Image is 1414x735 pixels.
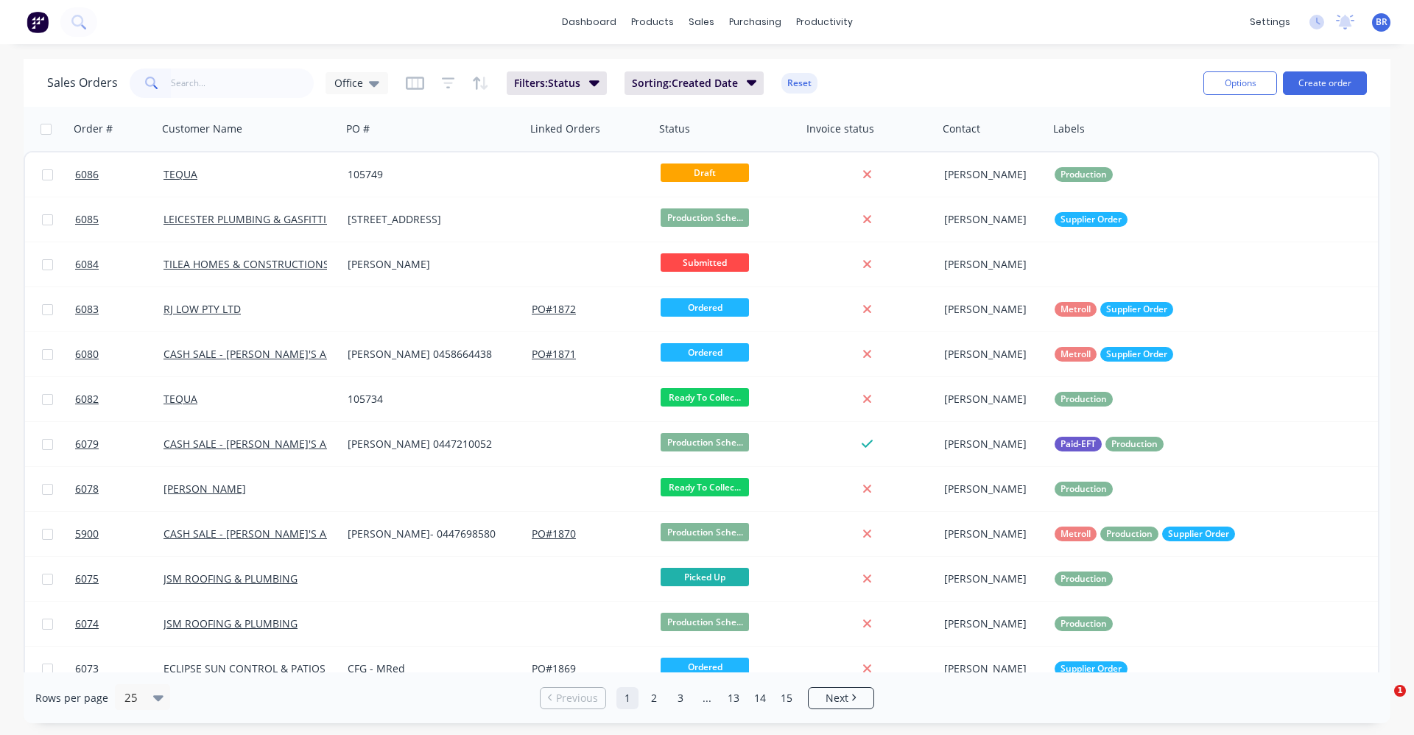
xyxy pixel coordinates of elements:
a: 6083 [75,287,163,331]
div: Order # [74,122,113,136]
span: Office [334,75,363,91]
div: [PERSON_NAME] [944,392,1038,407]
a: CASH SALE - [PERSON_NAME]'S ACCOUNT [163,347,369,361]
span: 1 [1394,685,1406,697]
a: LEICESTER PLUMBING & GASFITTING [163,212,342,226]
span: Production Sche... [661,208,749,227]
a: TEQUA [163,392,197,406]
div: Labels [1053,122,1085,136]
span: 6078 [75,482,99,496]
a: RJ LOW PTY LTD [163,302,241,316]
a: 6084 [75,242,163,286]
input: Search... [171,68,314,98]
div: [PERSON_NAME] 0458664438 [348,347,511,362]
span: Production [1060,572,1107,586]
a: Page 15 [775,687,798,709]
span: 6080 [75,347,99,362]
img: Factory [27,11,49,33]
button: PO#1872 [532,302,576,317]
div: [PERSON_NAME] [944,482,1038,496]
div: [PERSON_NAME] [348,257,511,272]
span: Ordered [661,298,749,317]
span: Supplier Order [1168,527,1229,541]
div: Customer Name [162,122,242,136]
div: Linked Orders [530,122,600,136]
a: ECLIPSE SUN CONTROL & PATIOS [163,661,326,675]
span: Production Sche... [661,613,749,631]
button: PO#1869 [532,661,576,676]
a: JSM ROOFING & PLUMBING [163,616,298,630]
a: 6074 [75,602,163,646]
ul: Pagination [534,687,880,709]
button: Production [1055,572,1113,586]
span: Ordered [661,343,749,362]
button: Create order [1283,71,1367,95]
a: 6079 [75,422,163,466]
span: Production [1106,527,1153,541]
div: [PERSON_NAME] [944,212,1038,227]
button: Sorting:Created Date [625,71,764,95]
span: 6075 [75,572,99,586]
span: Production [1060,616,1107,631]
div: productivity [789,11,860,33]
h1: Sales Orders [47,76,118,90]
button: MetrollProductionSupplier Order [1055,527,1235,541]
a: 6082 [75,377,163,421]
a: TILEA HOMES & CONSTRUCTIONS [163,257,329,271]
span: 6074 [75,616,99,631]
a: 6080 [75,332,163,376]
a: TEQUA [163,167,197,181]
button: Reset [781,73,817,94]
span: Production Sche... [661,433,749,451]
div: Status [659,122,690,136]
span: Metroll [1060,527,1091,541]
span: 6084 [75,257,99,272]
span: Metroll [1060,347,1091,362]
span: Next [826,691,848,706]
button: Filters:Status [507,71,607,95]
span: Ready To Collec... [661,388,749,407]
a: CASH SALE - [PERSON_NAME]'S ACCOUNT [163,437,369,451]
div: [PERSON_NAME] [944,257,1038,272]
div: PO # [346,122,370,136]
button: Supplier Order [1055,212,1128,227]
span: Previous [556,691,598,706]
a: CASH SALE - [PERSON_NAME]'S ACCOUNT [163,527,369,541]
div: 105734 [348,392,511,407]
div: 105749 [348,167,511,182]
a: 5900 [75,512,163,556]
button: Paid-EFTProduction [1055,437,1164,451]
div: [PERSON_NAME] [944,167,1038,182]
span: Submitted [661,253,749,272]
div: sales [681,11,722,33]
a: Previous page [541,691,605,706]
a: 6086 [75,152,163,197]
span: 6085 [75,212,99,227]
div: Contact [943,122,980,136]
span: Ordered [661,658,749,676]
div: [PERSON_NAME] [944,347,1038,362]
span: Production [1060,167,1107,182]
a: 6073 [75,647,163,691]
button: Production [1055,167,1113,182]
span: 5900 [75,527,99,541]
span: Supplier Order [1106,347,1167,362]
button: Options [1203,71,1277,95]
span: Sorting: Created Date [632,76,738,91]
span: Production [1111,437,1158,451]
a: JSM ROOFING & PLUMBING [163,572,298,585]
a: Page 14 [749,687,771,709]
div: [PERSON_NAME] [944,572,1038,586]
button: Production [1055,482,1113,496]
button: PO#1870 [532,527,576,541]
span: Picked Up [661,568,749,586]
iframe: Intercom live chat [1364,685,1399,720]
span: 6086 [75,167,99,182]
a: Next page [809,691,873,706]
span: Supplier Order [1060,661,1122,676]
button: MetrollSupplier Order [1055,302,1173,317]
span: Draft [661,163,749,182]
div: [PERSON_NAME]- 0447698580 [348,527,511,541]
a: Jump forward [696,687,718,709]
button: Production [1055,392,1113,407]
